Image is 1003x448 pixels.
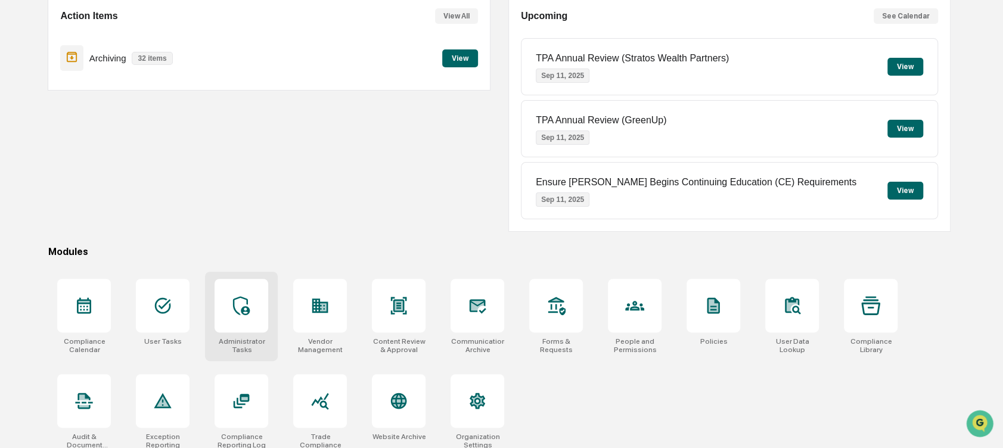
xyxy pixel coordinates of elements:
p: Ensure [PERSON_NAME] Begins Continuing Education (CE) Requirements [536,177,856,188]
button: View [887,120,923,138]
div: 🖐️ [12,213,21,222]
button: View [887,58,923,76]
div: Past conversations [12,132,80,142]
img: Jack Rasmussen [12,151,31,170]
div: Vendor Management [293,337,347,354]
span: Preclearance [24,211,77,223]
div: Compliance Library [844,337,898,354]
img: 1746055101610-c473b297-6a78-478c-a979-82029cc54cd1 [12,91,33,113]
h2: Action Items [60,11,117,21]
div: 🗄️ [86,213,96,222]
p: TPA Annual Review (Stratos Wealth Partners) [536,53,729,64]
img: 1746055101610-c473b297-6a78-478c-a979-82029cc54cd1 [24,163,33,172]
div: 🔎 [12,235,21,245]
button: View [887,182,923,200]
a: View [442,52,478,63]
div: Start new chat [54,91,195,103]
div: Modules [48,246,951,257]
iframe: Open customer support [965,409,997,441]
button: See all [185,130,217,144]
a: 🔎Data Lookup [7,229,80,251]
div: Compliance Calendar [57,337,111,354]
h2: Upcoming [521,11,567,21]
p: 32 items [132,52,172,65]
div: We're available if you need us! [54,103,164,113]
a: 🖐️Preclearance [7,207,82,228]
button: See Calendar [874,8,938,24]
span: Pylon [119,263,144,272]
div: Policies [700,337,727,346]
p: Archiving [89,53,126,63]
button: View All [435,8,478,24]
span: • [99,162,103,172]
p: Sep 11, 2025 [536,192,589,207]
span: Data Lookup [24,234,75,246]
span: Attestations [98,211,148,223]
div: User Data Lookup [765,337,819,354]
p: Sep 11, 2025 [536,130,589,145]
div: Administrator Tasks [215,337,268,354]
p: How can we help? [12,25,217,44]
a: Powered byPylon [84,263,144,272]
p: TPA Annual Review (GreenUp) [536,115,666,126]
div: User Tasks [144,337,182,346]
div: People and Permissions [608,337,662,354]
span: [DATE] [105,162,130,172]
p: Sep 11, 2025 [536,69,589,83]
div: Content Review & Approval [372,337,426,354]
div: Communications Archive [451,337,504,354]
button: View [442,49,478,67]
span: [PERSON_NAME] [37,162,97,172]
div: Website Archive [372,433,426,441]
img: 8933085812038_c878075ebb4cc5468115_72.jpg [25,91,46,113]
div: Forms & Requests [529,337,583,354]
a: 🗄️Attestations [82,207,153,228]
button: Start new chat [203,95,217,109]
